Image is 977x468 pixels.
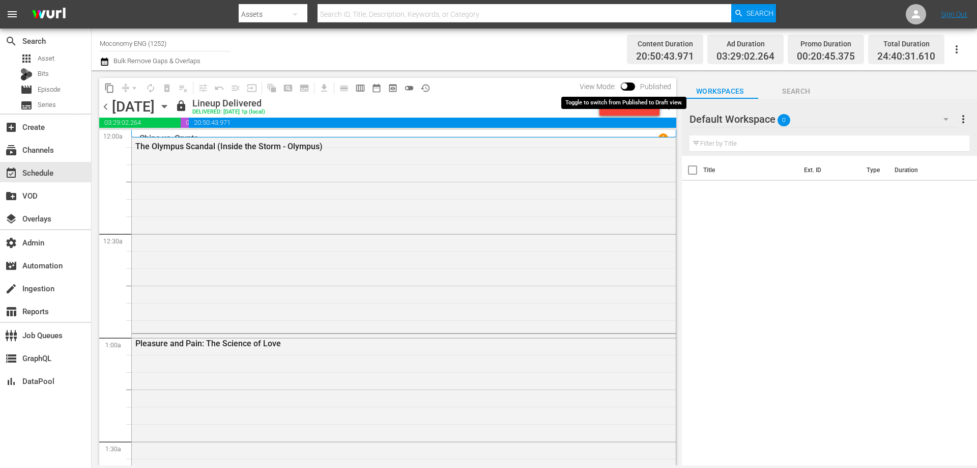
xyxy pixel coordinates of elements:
[5,352,17,365] span: GraphQL
[703,156,798,184] th: Title
[877,37,935,51] div: Total Duration
[135,339,617,348] div: Pleasure and Pain: The Science of Love
[5,167,17,179] span: Schedule
[332,78,352,98] span: Day Calendar View
[888,156,950,184] th: Duration
[877,51,935,63] span: 24:40:31.610
[798,156,860,184] th: Ext. ID
[716,37,774,51] div: Ad Duration
[175,80,191,96] span: Clear Lineup
[38,100,56,110] span: Series
[746,4,773,22] span: Search
[689,105,958,133] div: Default Workspace
[797,37,855,51] div: Promo Duration
[211,80,227,96] span: Revert to Primary Episode
[352,80,368,96] span: Week Calendar View
[5,375,17,388] span: DataPool
[296,80,312,96] span: Create Series Block
[280,80,296,96] span: Create Search Block
[135,142,617,151] div: The Olympus Scandal (Inside the Storm - Olympus)
[574,82,621,91] span: View Mode:
[20,52,33,65] span: Asset
[99,118,181,128] span: 03:29:02.264
[371,83,382,93] span: date_range_outlined
[664,100,676,113] span: chevron_right
[778,109,790,131] span: 0
[404,83,414,93] span: toggle_off
[5,237,17,249] span: Admin
[5,329,17,342] span: Job Queues
[118,80,142,96] span: Remove Gaps & Overlaps
[139,133,198,143] p: China vs. Crypto
[662,134,665,142] p: 1
[312,78,332,98] span: Download as CSV
[191,78,211,98] span: Customize Events
[20,84,33,96] span: Episode
[417,80,434,96] span: View History
[5,260,17,272] span: Automation
[860,156,888,184] th: Type
[5,190,17,202] span: VOD
[5,121,17,133] span: Create
[260,78,280,98] span: Refresh All Search Blocks
[5,283,17,295] span: Ingestion
[38,53,54,64] span: Asset
[635,82,676,91] span: Published
[420,83,430,93] span: history_outlined
[599,97,659,116] button: Unlock and Edit
[5,35,17,47] span: Search
[605,97,654,116] div: Unlock and Edit
[731,4,776,22] button: Search
[636,51,694,63] span: 20:50:43.971
[388,83,398,93] span: preview_outlined
[758,85,835,98] span: Search
[244,80,260,96] span: Update Metadata from Key Asset
[112,98,155,115] div: [DATE]
[142,80,159,96] span: Loop Content
[716,51,774,63] span: 03:29:02.264
[6,8,18,20] span: menu
[941,10,967,18] a: Sign Out
[957,107,969,131] button: more_vert
[355,83,365,93] span: calendar_view_week_outlined
[20,99,33,112] span: Series
[192,98,265,109] div: Lineup Delivered
[192,109,265,116] div: DELIVERED: [DATE] 1p (local)
[227,80,244,96] span: Fill episodes with ad slates
[38,69,49,79] span: Bits
[181,118,189,128] span: 00:20:45.375
[5,306,17,318] span: Reports
[99,100,112,113] span: chevron_left
[682,85,758,98] span: Workspaces
[5,213,17,225] span: Overlays
[38,85,61,95] span: Episode
[104,83,114,93] span: content_copy
[24,3,73,26] img: ans4CAIJ8jUAAAAAAAAAAAAAAAAAAAAAAAAgQb4GAAAAAAAAAAAAAAAAAAAAAAAAJMjXAAAAAAAAAAAAAAAAAAAAAAAAgAT5G...
[636,37,694,51] div: Content Duration
[175,100,187,112] span: lock
[797,51,855,63] span: 00:20:45.375
[189,118,676,128] span: 20:50:43.971
[20,68,33,80] div: Bits
[5,144,17,156] span: Channels
[957,113,969,125] span: more_vert
[112,57,200,65] span: Bulk Remove Gaps & Overlaps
